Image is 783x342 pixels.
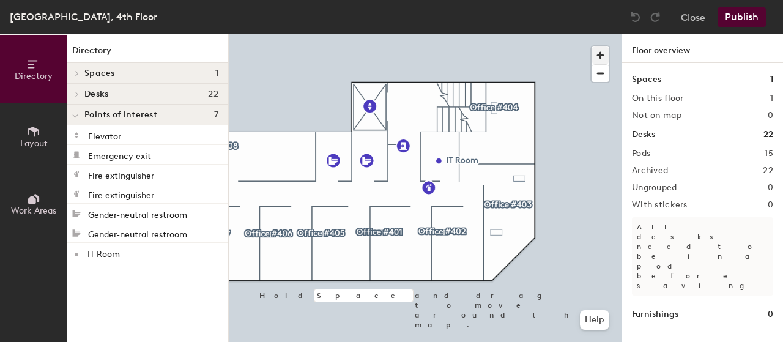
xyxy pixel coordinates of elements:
h2: Pods [632,149,650,158]
p: IT Room [87,245,120,259]
h2: 15 [765,149,773,158]
p: Gender-neutral restroom [88,206,187,220]
button: Publish [718,7,766,27]
p: Fire extinguisher [88,187,154,201]
span: Spaces [84,69,115,78]
span: Points of interest [84,110,157,120]
h2: 22 [763,166,773,176]
p: Elevator [88,128,121,142]
p: Gender-neutral restroom [88,226,187,240]
h1: 1 [770,73,773,86]
h1: Desks [632,128,655,141]
div: [GEOGRAPHIC_DATA], 4th Floor [10,9,157,24]
h2: 0 [768,111,773,121]
h2: On this floor [632,94,684,103]
button: Help [580,310,609,330]
h1: Furnishings [632,308,678,321]
p: Emergency exit [88,147,151,162]
img: Undo [629,11,642,23]
h2: With stickers [632,200,688,210]
h1: 22 [763,128,773,141]
h2: Ungrouped [632,183,677,193]
h2: 0 [768,183,773,193]
h1: Directory [67,44,228,63]
h1: 0 [768,308,773,321]
h1: Spaces [632,73,661,86]
h1: Floor overview [622,34,783,63]
span: 22 [208,89,218,99]
h2: Not on map [632,111,681,121]
p: All desks need to be in a pod before saving [632,217,773,296]
span: Desks [84,89,108,99]
span: 7 [214,110,218,120]
span: Layout [20,138,48,149]
span: Work Areas [11,206,56,216]
img: Redo [649,11,661,23]
span: 1 [215,69,218,78]
span: Directory [15,71,53,81]
h2: Archived [632,166,668,176]
p: Fire extinguisher [88,167,154,181]
h2: 1 [770,94,773,103]
button: Close [681,7,705,27]
h2: 0 [768,200,773,210]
